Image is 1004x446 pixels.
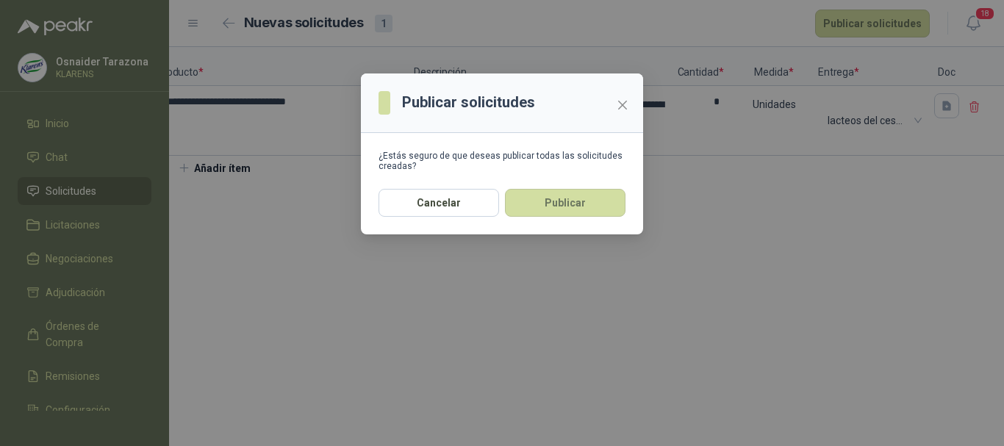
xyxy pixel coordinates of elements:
[617,99,628,111] span: close
[505,189,625,217] button: Publicar
[611,93,634,117] button: Close
[402,91,535,114] h3: Publicar solicitudes
[379,189,499,217] button: Cancelar
[379,151,625,171] div: ¿Estás seguro de que deseas publicar todas las solicitudes creadas?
